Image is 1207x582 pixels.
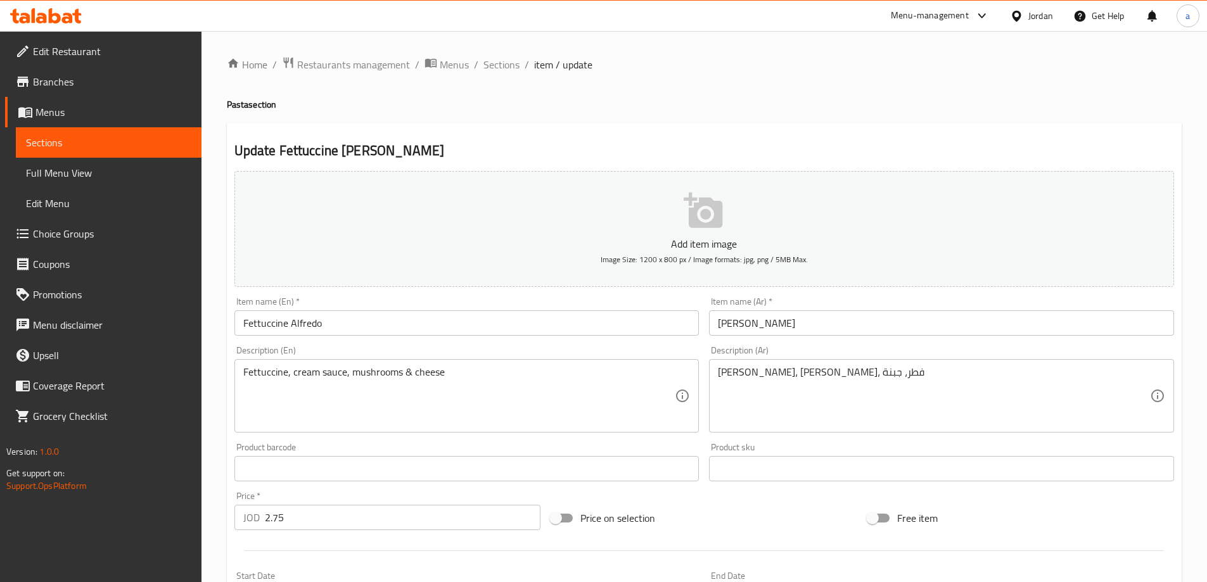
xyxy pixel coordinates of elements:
[282,56,410,73] a: Restaurants management
[26,196,191,211] span: Edit Menu
[26,135,191,150] span: Sections
[709,310,1174,336] input: Enter name Ar
[425,56,469,73] a: Menus
[33,74,191,89] span: Branches
[297,57,410,72] span: Restaurants management
[440,57,469,72] span: Menus
[234,171,1174,287] button: Add item imageImage Size: 1200 x 800 px / Image formats: jpg, png / 5MB Max.
[601,252,808,267] span: Image Size: 1200 x 800 px / Image formats: jpg, png / 5MB Max.
[16,158,201,188] a: Full Menu View
[33,44,191,59] span: Edit Restaurant
[897,510,938,526] span: Free item
[718,366,1150,426] textarea: [PERSON_NAME]، [PERSON_NAME]، فطر، جبنة
[580,510,655,526] span: Price on selection
[272,57,277,72] li: /
[5,340,201,370] a: Upsell
[33,256,191,272] span: Coupons
[33,317,191,332] span: Menu disclaimer
[33,408,191,424] span: Grocery Checklist
[5,279,201,310] a: Promotions
[254,236,1154,251] p: Add item image
[5,36,201,66] a: Edit Restaurant
[227,98,1182,111] h4: Pasta section
[33,348,191,363] span: Upsell
[525,57,529,72] li: /
[243,366,675,426] textarea: Fettuccine, cream sauce, mushrooms & cheese
[33,287,191,302] span: Promotions
[39,443,59,460] span: 1.0.0
[1028,9,1053,23] div: Jordan
[234,141,1174,160] h2: Update Fettuccine [PERSON_NAME]
[5,66,201,97] a: Branches
[5,310,201,340] a: Menu disclaimer
[483,57,520,72] a: Sections
[227,57,267,72] a: Home
[5,370,201,401] a: Coverage Report
[5,249,201,279] a: Coupons
[234,310,699,336] input: Enter name En
[33,226,191,241] span: Choice Groups
[33,378,191,393] span: Coverage Report
[243,510,260,525] p: JOD
[6,478,87,494] a: Support.OpsPlatform
[415,57,419,72] li: /
[16,188,201,218] a: Edit Menu
[35,104,191,120] span: Menus
[265,505,541,530] input: Please enter price
[5,218,201,249] a: Choice Groups
[709,456,1174,481] input: Please enter product sku
[227,56,1182,73] nav: breadcrumb
[474,57,478,72] li: /
[6,465,65,481] span: Get support on:
[5,401,201,431] a: Grocery Checklist
[534,57,592,72] span: item / update
[26,165,191,180] span: Full Menu View
[16,127,201,158] a: Sections
[891,8,969,23] div: Menu-management
[6,443,37,460] span: Version:
[5,97,201,127] a: Menus
[234,456,699,481] input: Please enter product barcode
[1185,9,1190,23] span: a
